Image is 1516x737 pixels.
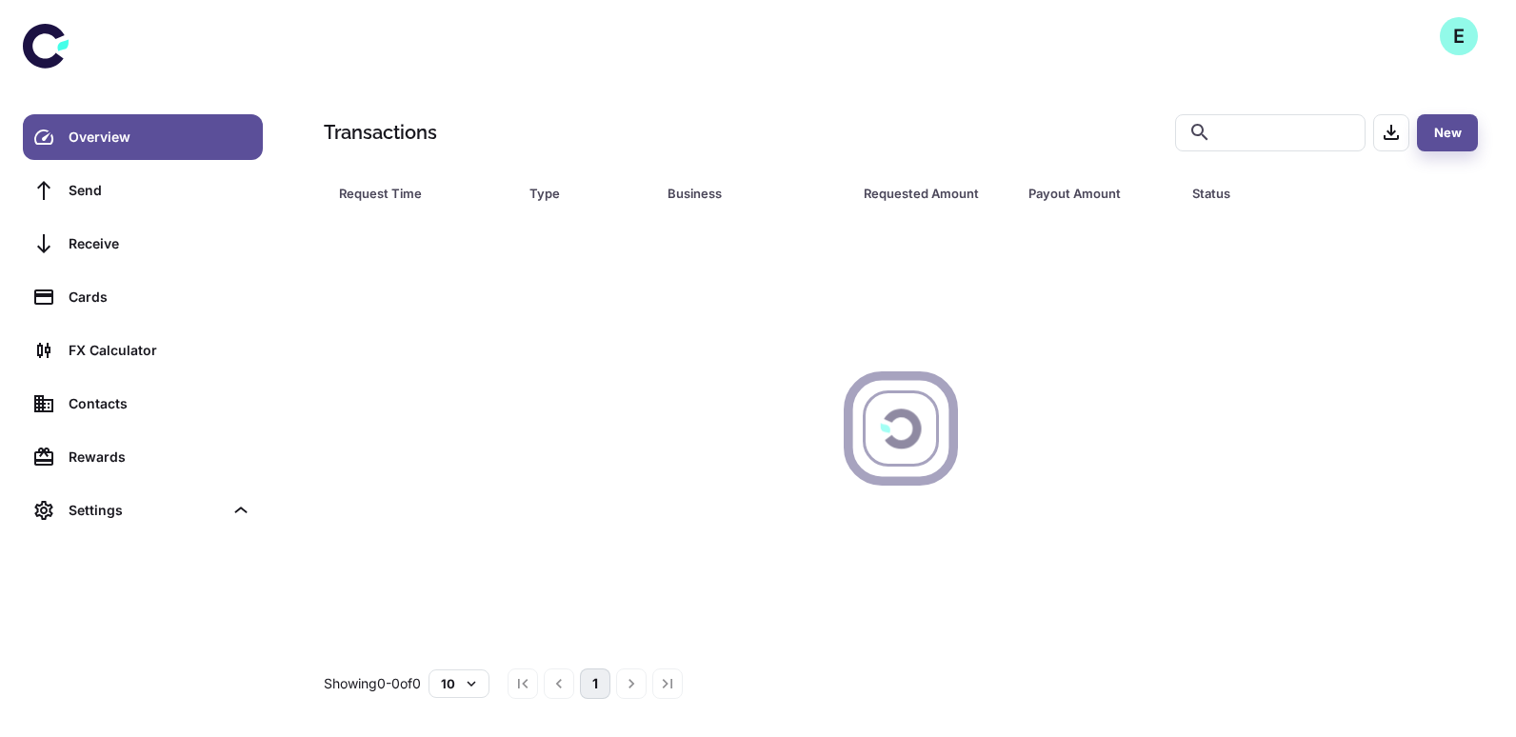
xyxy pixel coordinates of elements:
span: Type [529,180,645,207]
h1: Transactions [324,118,437,147]
div: Cards [69,287,251,308]
a: Cards [23,274,263,320]
button: page 1 [580,668,610,699]
div: Type [529,180,620,207]
div: Contacts [69,393,251,414]
div: FX Calculator [69,340,251,361]
div: Payout Amount [1028,180,1145,207]
p: Showing 0-0 of 0 [324,673,421,694]
span: Status [1192,180,1399,207]
button: E [1440,17,1478,55]
div: Status [1192,180,1374,207]
a: FX Calculator [23,328,263,373]
div: Rewards [69,447,251,468]
nav: pagination navigation [505,668,686,699]
a: Rewards [23,434,263,480]
button: 10 [429,669,489,698]
div: Receive [69,233,251,254]
span: Requested Amount [864,180,1005,207]
div: Send [69,180,251,201]
a: Receive [23,221,263,267]
a: Overview [23,114,263,160]
div: Settings [23,488,263,533]
span: Payout Amount [1028,180,1169,207]
span: Request Time [339,180,507,207]
div: Settings [69,500,223,521]
div: Requested Amount [864,180,980,207]
button: New [1417,114,1478,151]
div: Overview [69,127,251,148]
div: Request Time [339,180,482,207]
a: Send [23,168,263,213]
a: Contacts [23,381,263,427]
